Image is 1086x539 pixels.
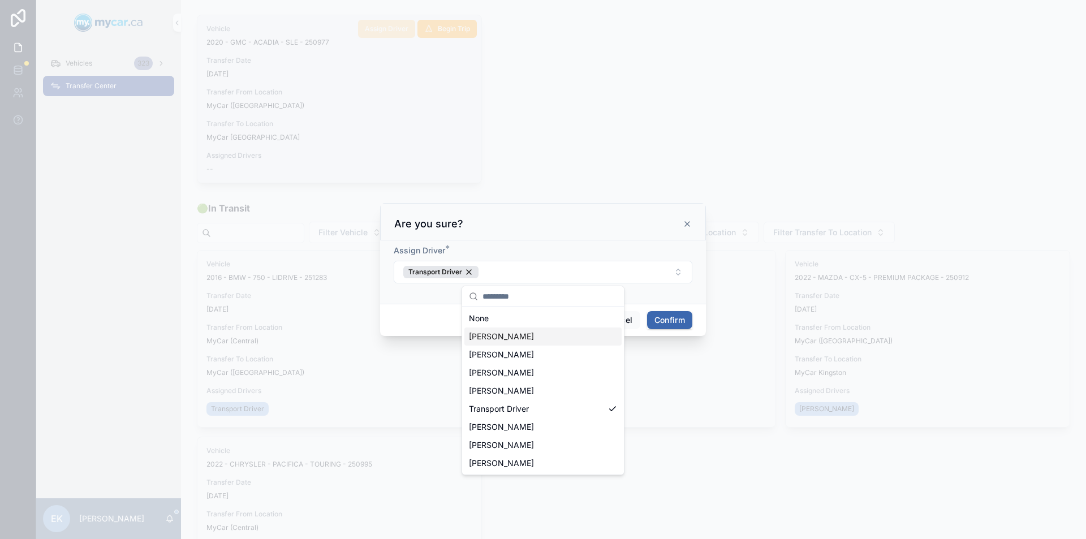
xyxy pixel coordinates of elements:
[647,311,692,329] button: Confirm
[394,245,445,255] span: Assign Driver
[469,403,529,415] span: Transport Driver
[469,458,534,469] span: [PERSON_NAME]
[462,307,624,475] div: Suggestions
[469,367,534,378] span: [PERSON_NAME]
[394,261,692,283] button: Select Button
[403,266,479,278] button: Unselect 88
[469,385,534,396] span: [PERSON_NAME]
[394,217,463,231] h3: Are you sure?
[469,421,534,433] span: [PERSON_NAME]
[464,309,622,327] div: None
[408,268,462,277] span: Transport Driver
[469,439,534,451] span: [PERSON_NAME]
[469,349,534,360] span: [PERSON_NAME]
[469,331,534,342] span: [PERSON_NAME]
